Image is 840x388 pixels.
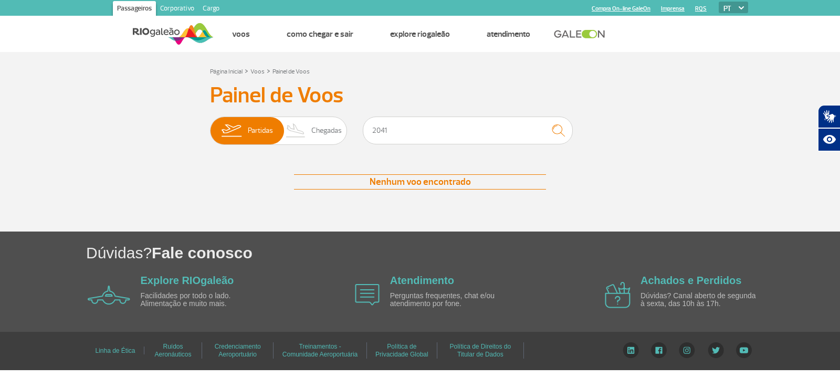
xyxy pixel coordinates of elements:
[215,339,261,362] a: Credenciamento Aeroportuário
[113,1,156,18] a: Passageiros
[449,339,511,362] a: Política de Direitos do Titular de Dados
[250,68,265,76] a: Voos
[640,275,741,286] a: Achados e Perdidos
[141,275,234,286] a: Explore RIOgaleão
[95,343,135,358] a: Linha de Ética
[605,282,631,308] img: airplane icon
[210,82,630,109] h3: Painel de Voos
[661,5,685,12] a: Imprensa
[215,117,248,144] img: slider-embarque
[287,29,353,39] a: Como chegar e sair
[679,342,695,358] img: Instagram
[272,68,310,76] a: Painel de Voos
[248,117,273,144] span: Partidas
[818,105,840,128] button: Abrir tradutor de língua de sinais.
[708,342,724,358] img: Twitter
[156,1,198,18] a: Corporativo
[280,117,311,144] img: slider-desembarque
[88,286,130,305] img: airplane icon
[818,105,840,151] div: Plugin de acessibilidade da Hand Talk.
[282,339,358,362] a: Treinamentos - Comunidade Aeroportuária
[623,342,639,358] img: LinkedIn
[232,29,250,39] a: Voos
[198,1,224,18] a: Cargo
[141,292,261,308] p: Facilidades por todo o lado. Alimentação e muito mais.
[390,275,454,286] a: Atendimento
[152,244,253,261] span: Fale conosco
[355,284,380,306] img: airplane icon
[640,292,761,308] p: Dúvidas? Canal aberto de segunda à sexta, das 10h às 17h.
[736,342,752,358] img: YouTube
[86,242,840,264] h1: Dúvidas?
[592,5,650,12] a: Compra On-line GaleOn
[294,174,546,190] div: Nenhum voo encontrado
[390,29,450,39] a: Explore RIOgaleão
[245,65,248,77] a: >
[390,292,511,308] p: Perguntas frequentes, chat e/ou atendimento por fone.
[375,339,428,362] a: Política de Privacidade Global
[363,117,573,144] input: Voo, cidade ou cia aérea
[311,117,342,144] span: Chegadas
[695,5,707,12] a: RQS
[651,342,667,358] img: Facebook
[267,65,270,77] a: >
[487,29,530,39] a: Atendimento
[154,339,191,362] a: Ruídos Aeronáuticos
[210,68,243,76] a: Página Inicial
[818,128,840,151] button: Abrir recursos assistivos.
